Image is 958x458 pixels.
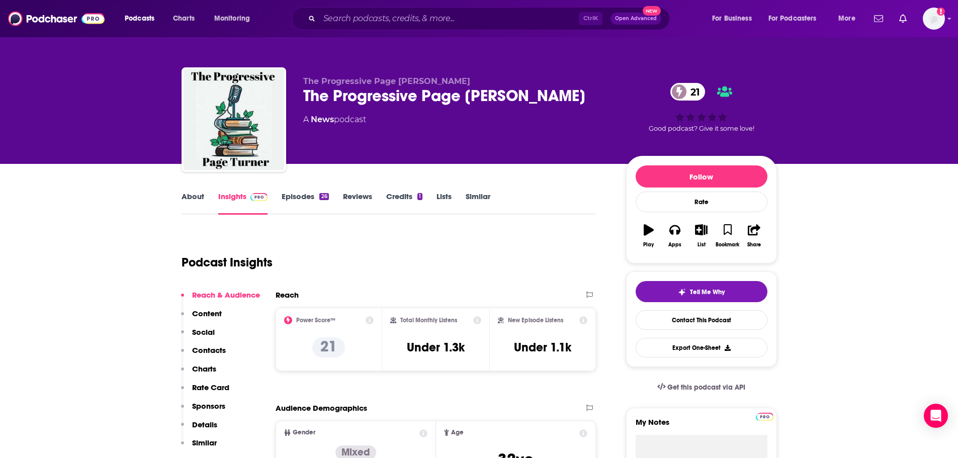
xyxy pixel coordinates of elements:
a: News [311,115,334,124]
span: Charts [173,12,195,26]
a: Get this podcast via API [649,375,754,400]
img: The Progressive Page Turner [184,69,284,170]
button: Similar [181,438,217,456]
a: Reviews [343,192,372,215]
button: Play [636,218,662,254]
p: Social [192,327,215,337]
input: Search podcasts, credits, & more... [319,11,579,27]
span: Gender [293,429,315,436]
span: More [838,12,855,26]
button: Bookmark [715,218,741,254]
button: open menu [705,11,764,27]
button: open menu [207,11,263,27]
button: Apps [662,218,688,254]
img: Podchaser Pro [250,193,268,201]
div: Open Intercom Messenger [924,404,948,428]
span: Age [451,429,464,436]
button: Rate Card [181,383,229,401]
div: Rate [636,192,767,212]
p: Charts [192,364,216,374]
button: Charts [181,364,216,383]
p: Reach & Audience [192,290,260,300]
p: Similar [192,438,217,447]
div: 21Good podcast? Give it some love! [626,76,777,139]
span: Ctrl K [579,12,602,25]
span: Tell Me Why [690,288,725,296]
h2: Audience Demographics [276,403,367,413]
a: Contact This Podcast [636,310,767,330]
span: Logged in as agoldsmithwissman [923,8,945,30]
h2: Power Score™ [296,317,335,324]
button: Social [181,327,215,346]
span: Good podcast? Give it some love! [649,125,754,132]
span: The Progressive Page [PERSON_NAME] [303,76,470,86]
p: Details [192,420,217,429]
h2: New Episode Listens [508,317,563,324]
button: Reach & Audience [181,290,260,309]
a: Charts [166,11,201,27]
a: Similar [466,192,490,215]
a: 21 [670,83,705,101]
a: About [182,192,204,215]
img: User Profile [923,8,945,30]
button: Share [741,218,767,254]
p: Sponsors [192,401,225,411]
button: open menu [762,11,831,27]
span: 21 [680,83,705,101]
svg: Add a profile image [937,8,945,16]
span: For Podcasters [768,12,817,26]
div: 1 [417,193,422,200]
a: Lists [437,192,452,215]
button: Content [181,309,222,327]
button: Sponsors [181,401,225,420]
button: Contacts [181,345,226,364]
span: Podcasts [125,12,154,26]
p: Rate Card [192,383,229,392]
span: Monitoring [214,12,250,26]
div: Apps [668,242,681,248]
a: Credits1 [386,192,422,215]
div: A podcast [303,114,366,126]
p: Content [192,309,222,318]
h2: Total Monthly Listens [400,317,457,324]
button: Follow [636,165,767,188]
span: For Business [712,12,752,26]
div: Play [643,242,654,248]
button: open menu [118,11,167,27]
a: Show notifications dropdown [895,10,911,27]
div: 26 [319,193,328,200]
p: 21 [312,337,345,357]
label: My Notes [636,417,767,435]
a: Pro website [756,411,773,421]
span: Open Advanced [615,16,657,21]
button: Show profile menu [923,8,945,30]
button: Open AdvancedNew [611,13,661,25]
span: New [643,6,661,16]
div: Bookmark [716,242,739,248]
h3: Under 1.1k [514,340,571,355]
a: InsightsPodchaser Pro [218,192,268,215]
button: Details [181,420,217,438]
img: tell me why sparkle [678,288,686,296]
img: Podchaser Pro [756,413,773,421]
a: Episodes26 [282,192,328,215]
button: tell me why sparkleTell Me Why [636,281,767,302]
h1: Podcast Insights [182,255,273,270]
button: Export One-Sheet [636,338,767,357]
div: Search podcasts, credits, & more... [301,7,679,30]
h2: Reach [276,290,299,300]
h3: Under 1.3k [407,340,465,355]
a: Show notifications dropdown [870,10,887,27]
div: Share [747,242,761,248]
button: open menu [831,11,868,27]
span: Get this podcast via API [667,383,745,392]
img: Podchaser - Follow, Share and Rate Podcasts [8,9,105,28]
div: List [698,242,706,248]
button: List [688,218,714,254]
p: Contacts [192,345,226,355]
